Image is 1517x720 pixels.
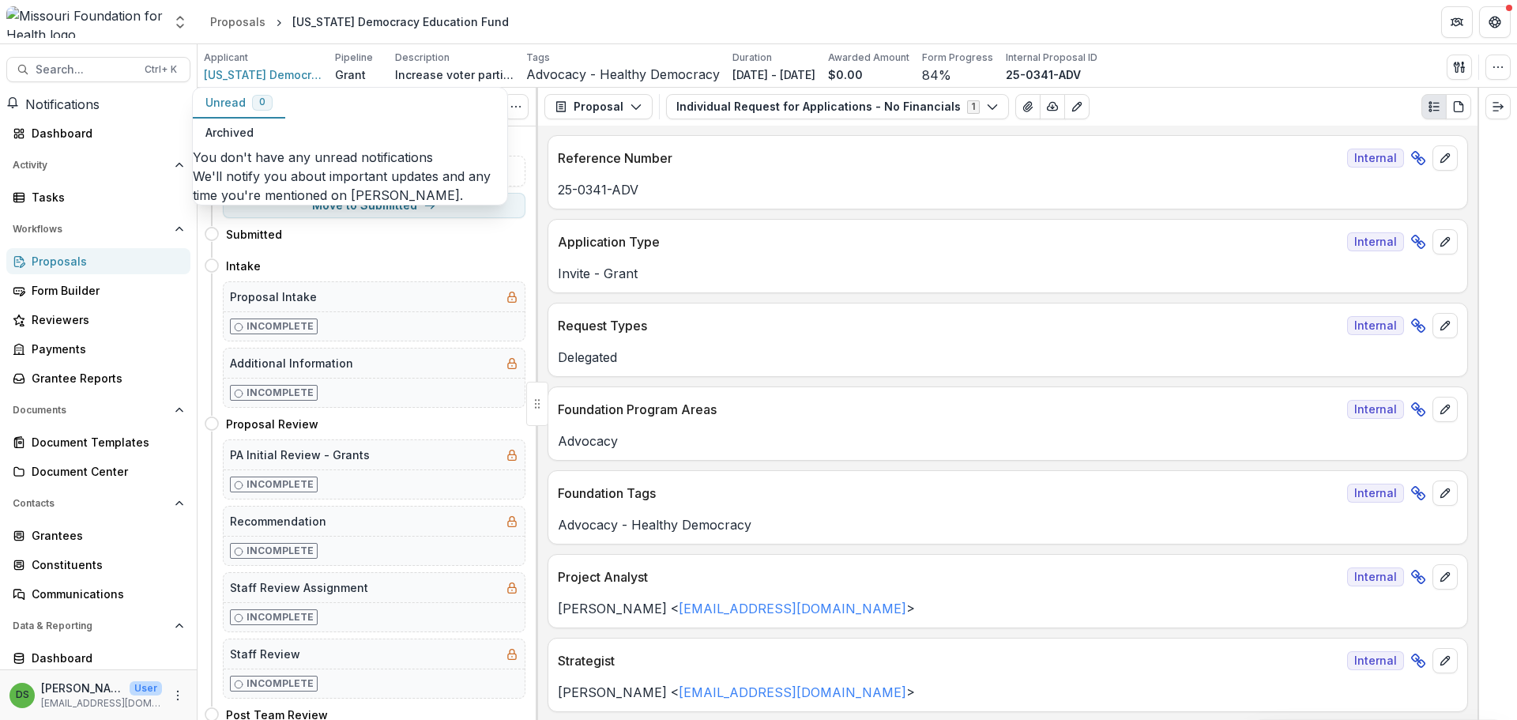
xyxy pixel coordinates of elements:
span: Internal [1347,232,1404,251]
p: Incomplete [247,677,314,691]
p: $0.00 [828,66,863,83]
nav: breadcrumb [204,10,515,33]
div: Reviewers [32,311,178,328]
button: edit [1432,313,1458,338]
h5: Recommendation [230,513,326,530]
button: Edit as form [1064,94,1090,119]
span: Workflows [13,224,168,235]
p: 25-0341-ADV [558,180,1458,199]
img: Missouri Foundation for Health logo [6,6,163,38]
div: Deena Lauver Scotti [16,690,29,700]
a: Grantees [6,522,190,548]
button: Partners [1441,6,1473,38]
span: Internal [1347,567,1404,586]
button: View Attached Files [1015,94,1041,119]
p: We'll notify you about important updates and any time you're mentioned on [PERSON_NAME]. [193,167,507,205]
div: Proposals [32,253,178,270]
button: Open Data & Reporting [6,613,190,639]
h4: Proposal Review [226,416,318,432]
button: Expand right [1485,94,1511,119]
a: Document Templates [6,429,190,455]
p: Reference Number [558,149,1341,168]
p: Grant [335,66,366,83]
p: Tags [526,51,550,65]
button: edit [1432,481,1458,506]
button: Open Contacts [6,491,190,516]
p: User [130,681,162,695]
button: edit [1432,397,1458,422]
p: Request Types [558,316,1341,335]
a: Tasks [6,184,190,210]
p: Delegated [558,348,1458,367]
p: You don't have any unread notifications [193,148,507,167]
button: More [168,686,187,705]
div: Grantee Reports [32,370,178,386]
p: [PERSON_NAME] < > [558,599,1458,618]
span: Documents [13,405,168,416]
div: Dashboard [32,125,178,141]
button: Open Workflows [6,217,190,242]
button: Unread [193,88,285,119]
button: edit [1432,229,1458,254]
div: Tasks [32,189,178,205]
button: Search... [6,57,190,82]
p: [PERSON_NAME] < > [558,683,1458,702]
a: Reviewers [6,307,190,333]
p: Advocacy [558,432,1458,450]
a: Proposals [6,248,190,274]
span: 0 [259,96,265,107]
button: edit [1432,145,1458,171]
p: Strategist [558,651,1341,670]
h4: Submitted [226,226,282,243]
p: Incomplete [247,319,314,334]
span: Notifications [25,96,100,112]
p: 25-0341-ADV [1006,66,1081,83]
div: [US_STATE] Democracy Education Fund [292,13,509,30]
button: Get Help [1479,6,1511,38]
a: [EMAIL_ADDRESS][DOMAIN_NAME] [679,684,906,700]
a: [US_STATE] Democracy Education Fund [204,66,322,83]
button: Move to Submitted [223,193,525,218]
p: Invite - Grant [558,264,1458,283]
div: Ctrl + K [141,61,180,78]
button: Open Documents [6,398,190,423]
span: Contacts [13,498,168,509]
a: Constituents [6,552,190,578]
button: Notifications [6,95,100,114]
span: Internal [1347,400,1404,419]
button: PDF view [1446,94,1471,119]
div: Dashboard [32,650,178,666]
p: Description [395,51,450,65]
a: Communications [6,581,190,607]
span: Search... [36,63,135,77]
p: [EMAIL_ADDRESS][DOMAIN_NAME] [41,696,162,711]
button: Toggle View Cancelled Tasks [503,94,529,119]
p: Awarded Amount [828,51,909,65]
span: Advocacy - Healthy Democracy [526,67,720,82]
a: Proposals [204,10,272,33]
a: Form Builder [6,277,190,303]
h5: Proposal Intake [230,288,317,305]
p: Applicant [204,51,248,65]
div: Payments [32,341,178,357]
p: Duration [732,51,772,65]
a: [EMAIL_ADDRESS][DOMAIN_NAME] [679,601,906,616]
span: Internal [1347,149,1404,168]
h5: Staff Review Assignment [230,579,368,596]
div: Document Center [32,463,178,480]
h5: Additional Information [230,355,353,371]
button: Open Activity [6,153,190,178]
p: Incomplete [247,386,314,400]
p: Incomplete [247,610,314,624]
p: [PERSON_NAME] [41,680,123,696]
button: Individual Request for Applications - No Financials1 [666,94,1009,119]
p: [DATE] - [DATE] [732,66,815,83]
p: Form Progress [922,51,993,65]
div: Grantees [32,527,178,544]
p: 84 % [922,66,951,85]
p: Project Analyst [558,567,1341,586]
h5: PA Initial Review - Grants [230,447,370,463]
a: Document Center [6,458,190,484]
div: Document Templates [32,434,178,450]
